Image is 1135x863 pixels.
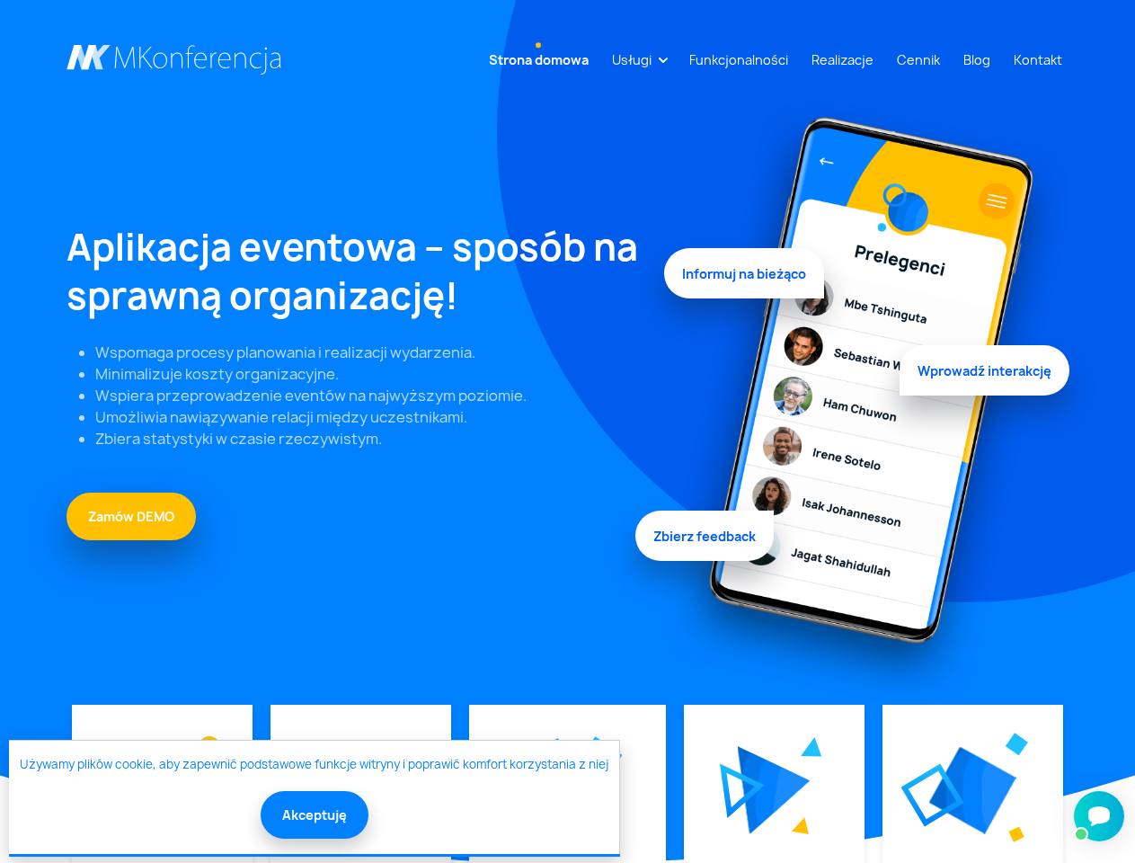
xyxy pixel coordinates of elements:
[95,385,643,406] li: Wspiera przeprowadzenie eventów na najwyższym poziomie.
[801,736,822,757] img: Graficzny element strony
[720,763,765,818] img: Graficzny element strony
[1006,734,1029,757] img: Graficzny element strony
[682,43,795,76] a: Funkcjonalności
[95,363,643,385] li: Minimalizuje koszty organizacyjne.
[804,43,881,76] a: Realizacje
[95,406,643,428] li: Umożliwia nawiązywanie relacji między uczestnikami.
[586,736,623,769] img: Graficzny element strony
[67,223,643,320] h1: Aplikacja eventowa – sposób na sprawną organizację!
[890,43,947,76] a: Cennik
[900,349,1069,399] span: Wprowadź interakcję
[900,763,964,827] img: Graficzny element strony
[664,244,824,294] span: Informuj na bieżąco
[261,791,368,839] button: Akceptuję
[1008,826,1024,842] img: Graficzny element strony
[95,428,643,449] li: Zbiera statystyki w czasie rzeczywistym.
[605,43,659,76] a: Usługi
[1006,43,1069,76] a: Kontakt
[482,43,596,76] a: Strona domowa
[67,493,196,540] a: Zamów DEMO
[664,101,1069,705] img: Graficzny element strony
[20,756,608,774] a: Używamy plików cookie, aby zapewnić podstawowe funkcje witryny i poprawić komfort korzystania z niej
[929,747,1016,834] img: Graficzny element strony
[956,43,998,76] a: Blog
[635,511,774,561] span: Zbierz feedback
[1074,791,1124,841] iframe: Smartsupp widget button
[199,736,220,758] img: Graficzny element strony
[738,746,811,834] img: Graficzny element strony
[95,342,643,363] li: Wspomaga procesy planowania i realizacji wydarzenia.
